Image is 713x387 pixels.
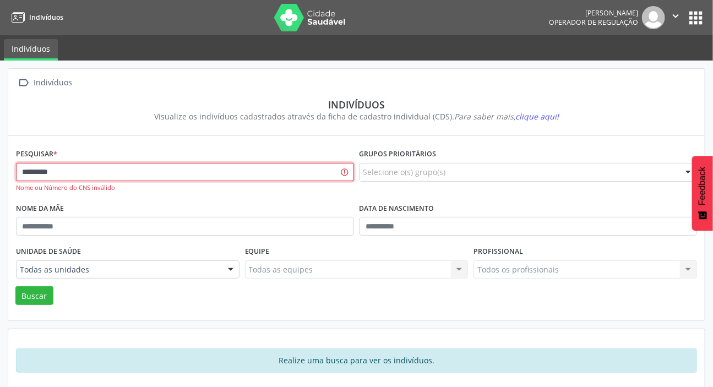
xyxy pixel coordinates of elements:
[454,111,559,122] i: Para saber mais,
[32,75,74,91] div: Indivíduos
[16,243,81,260] label: Unidade de saúde
[24,111,689,122] div: Visualize os indivíduos cadastrados através da ficha de cadastro individual (CDS).
[642,6,665,29] img: img
[29,13,63,22] span: Indivíduos
[360,146,437,163] label: Grupos prioritários
[515,111,559,122] span: clique aqui!
[16,75,74,91] a:  Indivíduos
[16,200,64,217] label: Nome da mãe
[16,146,57,163] label: Pesquisar
[16,75,32,91] i: 
[4,39,58,61] a: Indivíduos
[20,264,217,275] span: Todas as unidades
[549,8,638,18] div: [PERSON_NAME]
[360,200,434,217] label: Data de nascimento
[686,8,705,28] button: apps
[698,167,707,205] span: Feedback
[473,243,523,260] label: Profissional
[15,286,53,305] button: Buscar
[549,18,638,27] span: Operador de regulação
[24,99,689,111] div: Indivíduos
[665,6,686,29] button: 
[245,243,270,260] label: Equipe
[692,156,713,231] button: Feedback - Mostrar pesquisa
[16,183,354,193] div: Nome ou Número do CNS inválido
[363,166,446,178] span: Selecione o(s) grupo(s)
[16,348,697,373] div: Realize uma busca para ver os indivíduos.
[8,8,63,26] a: Indivíduos
[670,10,682,22] i: 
